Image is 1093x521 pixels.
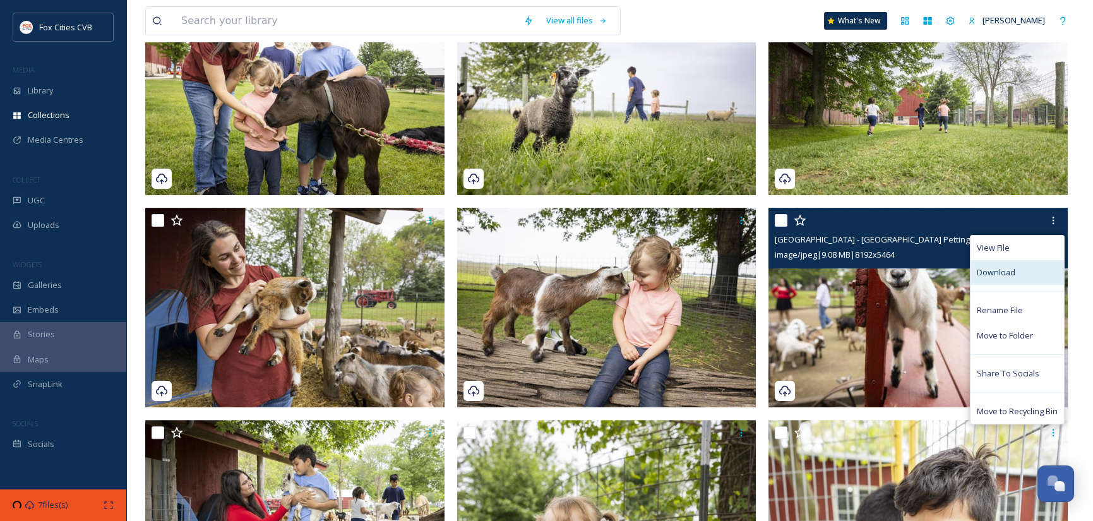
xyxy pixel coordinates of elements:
[13,175,40,184] span: COLLECT
[20,21,33,33] img: images.png
[28,378,63,390] span: SnapLink
[540,8,614,33] a: View all files
[768,208,1068,407] img: Mulberry Lane Farms - Goats Petting Area
[28,328,55,340] span: Stories
[962,8,1051,33] a: [PERSON_NAME]
[824,12,887,30] a: What's New
[457,208,756,407] img: Mulberry Lane Farms - Goats Petting Area
[28,134,83,146] span: Media Centres
[775,234,989,245] span: [GEOGRAPHIC_DATA] - [GEOGRAPHIC_DATA] Petting Area
[28,279,62,291] span: Galleries
[13,419,38,428] span: SOCIALS
[28,438,54,450] span: Socials
[28,219,59,231] span: Uploads
[28,304,59,316] span: Embeds
[13,260,42,269] span: WIDGETS
[977,405,1058,417] span: Move to Recycling Bin
[977,304,1023,316] span: Rename File
[28,85,53,97] span: Library
[977,242,1010,254] span: View File
[28,354,49,366] span: Maps
[1037,465,1074,502] button: Open Chat
[977,330,1033,342] span: Move to Folder
[983,15,1045,26] span: [PERSON_NAME]
[145,208,445,407] img: Mulberry Lane Farms - Goats Petting Area
[775,249,895,260] span: image/jpeg | 9.08 MB | 8192 x 5464
[977,368,1039,380] span: Share To Socials
[28,195,45,207] span: UGC
[175,7,517,35] input: Search your library
[39,21,92,33] span: Fox Cities CVB
[28,109,69,121] span: Collections
[38,499,68,511] span: 7 files(s)
[977,266,1015,278] span: Download
[13,65,35,75] span: MEDIA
